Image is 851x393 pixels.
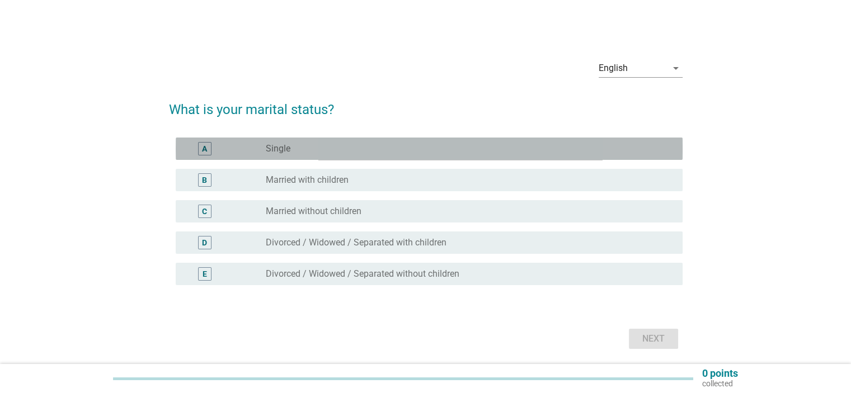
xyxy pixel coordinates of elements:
[203,268,207,280] div: E
[266,143,290,154] label: Single
[202,206,207,217] div: C
[266,268,459,280] label: Divorced / Widowed / Separated without children
[202,174,207,186] div: B
[169,88,683,120] h2: What is your marital status?
[202,237,207,249] div: D
[669,61,683,75] i: arrow_drop_down
[702,368,738,378] p: 0 points
[702,378,738,389] p: collected
[266,237,446,248] label: Divorced / Widowed / Separated with children
[266,174,349,186] label: Married with children
[599,63,628,73] div: English
[266,206,361,217] label: Married without children
[202,143,207,155] div: A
